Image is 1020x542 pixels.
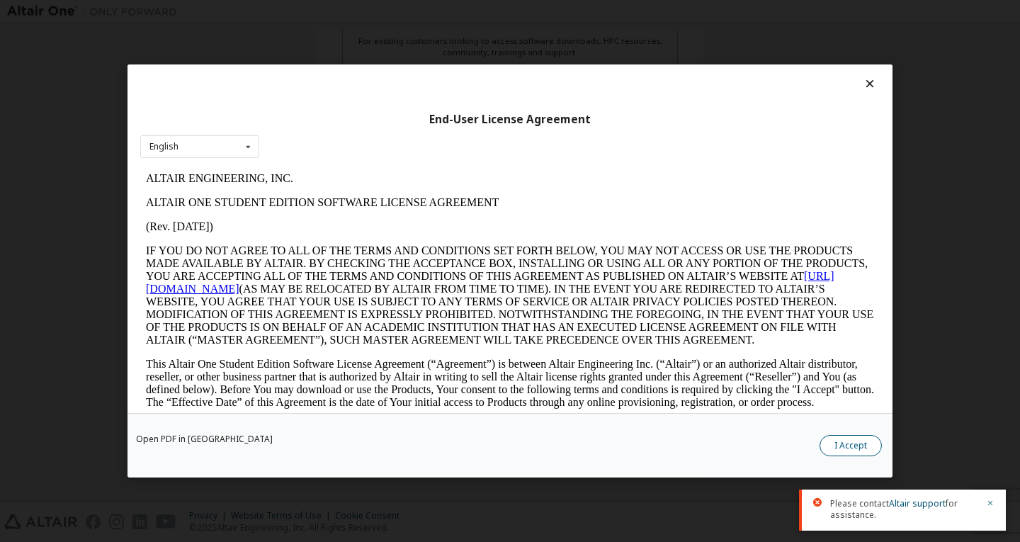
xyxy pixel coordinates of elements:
[820,435,882,456] button: I Accept
[6,191,734,242] p: This Altair One Student Edition Software License Agreement (“Agreement”) is between Altair Engine...
[6,30,734,43] p: ALTAIR ONE STUDENT EDITION SOFTWARE LICENSE AGREEMENT
[136,435,273,444] a: Open PDF in [GEOGRAPHIC_DATA]
[149,142,178,151] div: English
[6,78,734,180] p: IF YOU DO NOT AGREE TO ALL OF THE TERMS AND CONDITIONS SET FORTH BELOW, YOU MAY NOT ACCESS OR USE...
[6,103,694,128] a: [URL][DOMAIN_NAME]
[889,497,946,509] a: Altair support
[6,6,734,18] p: ALTAIR ENGINEERING, INC.
[6,54,734,67] p: (Rev. [DATE])
[140,113,880,127] div: End-User License Agreement
[830,498,977,521] span: Please contact for assistance.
